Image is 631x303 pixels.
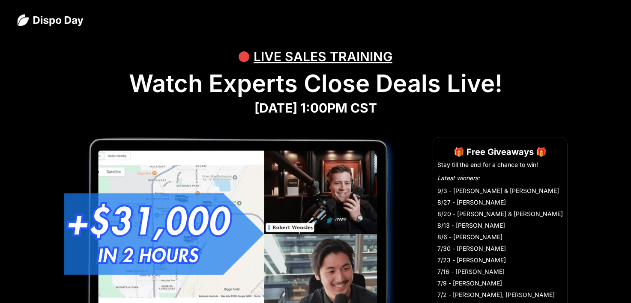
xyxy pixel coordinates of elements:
h1: Watch Experts Close Deals Live! [17,69,614,98]
em: Latest winners: [437,174,480,181]
li: Stay till the end for a chance to win! [437,160,563,169]
strong: 🎁 Free Giveaways 🎁 [454,147,547,157]
strong: [DATE] 1:00PM CST [254,100,377,116]
div: LIVE SALES TRAINING [254,44,392,69]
